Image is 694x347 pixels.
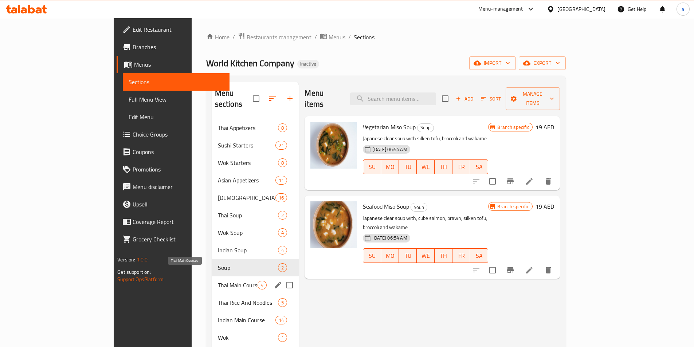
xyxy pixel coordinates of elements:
span: Sort items [476,93,506,105]
span: Select to update [485,174,500,189]
span: Edit Restaurant [133,25,224,34]
div: Wok1 [212,329,299,346]
span: Select to update [485,263,500,278]
span: Menus [134,60,224,69]
span: Thai Main Courses [218,281,258,289]
span: Branch specific [494,124,532,131]
span: TU [402,251,414,261]
span: WE [420,162,432,172]
button: Branch-specific-item [502,173,519,190]
p: Japanese clear soup with, cube salmon, prawn, silken tofu, broccoli and wakame [363,214,488,232]
span: [DEMOGRAPHIC_DATA] Starters [218,193,275,202]
span: 2 [278,212,287,219]
button: Add section [281,90,299,107]
span: Wok Starters [218,158,278,167]
a: Sections [123,73,230,91]
div: items [278,298,287,307]
div: Thai Appetizers8 [212,119,299,137]
span: export [525,59,560,68]
div: Wok Soup4 [212,224,299,241]
h2: Menu items [305,88,341,110]
a: Edit menu item [525,177,534,186]
span: Upsell [133,200,224,209]
li: / [232,33,235,42]
div: items [278,228,287,237]
span: import [475,59,510,68]
span: Soup [411,203,427,212]
span: Thai Appetizers [218,123,278,132]
button: TH [435,159,452,174]
button: Add [453,93,476,105]
span: Menus [329,33,345,42]
a: Coupons [117,143,230,161]
span: TH [438,251,450,261]
button: delete [540,173,557,190]
button: delete [540,261,557,279]
nav: breadcrumb [206,32,566,42]
div: Sushi Starters21 [212,137,299,154]
span: Sort [481,95,501,103]
div: Soup2 [212,259,299,276]
button: TU [399,248,417,263]
span: 5 [278,299,287,306]
h6: 19 AED [536,201,554,212]
span: Promotions [133,165,224,174]
span: Manage items [511,90,554,108]
div: Thai Rice And Noodles [218,298,278,307]
span: Select section [438,91,453,106]
div: Asian Appetizers11 [212,171,299,189]
div: items [275,193,287,202]
span: Coverage Report [133,217,224,226]
div: items [278,263,287,272]
span: 8 [278,125,287,131]
span: FR [455,251,467,261]
span: 4 [278,247,287,254]
button: SA [470,248,488,263]
span: Coupons [133,147,224,156]
span: Branches [133,43,224,51]
span: [DATE] 06:54 AM [369,146,410,153]
li: / [314,33,317,42]
button: TH [435,248,452,263]
span: MO [384,162,396,172]
a: Full Menu View [123,91,230,108]
span: World Kitchen Company [206,55,294,71]
button: Sort [479,93,503,105]
span: 4 [278,229,287,236]
span: Sections [129,78,224,86]
button: WE [417,248,435,263]
span: 1.0.0 [137,255,148,264]
button: Manage items [506,87,560,110]
span: Indian Soup [218,246,278,255]
span: FR [455,162,467,172]
a: Support.OpsPlatform [117,275,164,284]
div: Indian Main Course14 [212,311,299,329]
span: WE [420,251,432,261]
span: Indian Main Course [218,316,275,324]
a: Edit menu item [525,266,534,275]
img: Seafood Miso Soup [310,201,357,248]
div: Indian Soup4 [212,241,299,259]
a: Menus [320,32,345,42]
a: Edit Restaurant [117,21,230,38]
p: Japanese clear soup with silken tofu, broccoli and wakame [363,134,488,143]
div: Menu-management [478,5,523,13]
div: Inactive [297,60,319,68]
span: SA [473,251,485,261]
div: Wok [218,333,278,342]
span: Restaurants management [247,33,311,42]
span: Inactive [297,61,319,67]
div: items [275,176,287,185]
span: TH [438,162,450,172]
span: Menu disclaimer [133,182,224,191]
a: Branches [117,38,230,56]
button: SU [363,159,381,174]
span: 1 [278,334,287,341]
a: Upsell [117,196,230,213]
span: Soup [417,123,434,132]
input: search [350,92,436,105]
button: FR [452,159,470,174]
li: / [348,33,351,42]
